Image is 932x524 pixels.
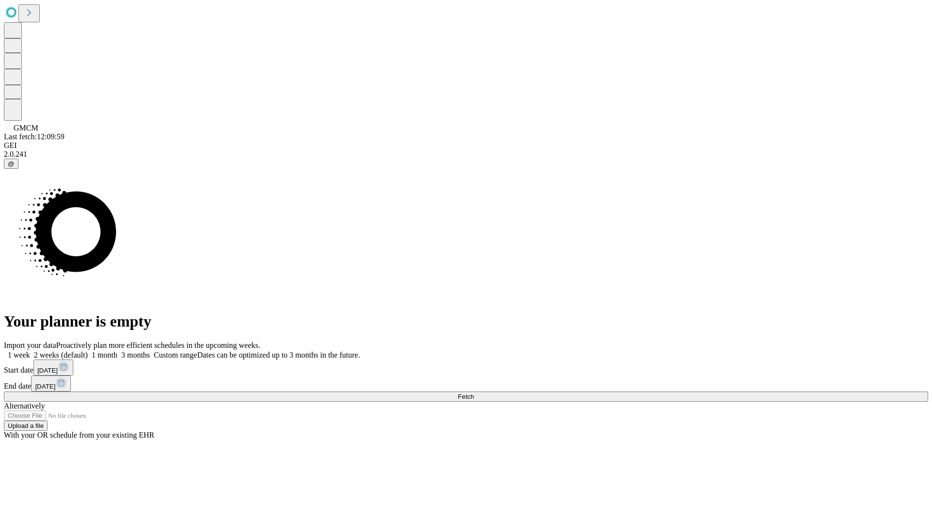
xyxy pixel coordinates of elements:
[31,376,71,392] button: [DATE]
[4,421,48,431] button: Upload a file
[37,367,58,374] span: [DATE]
[4,392,928,402] button: Fetch
[4,159,18,169] button: @
[4,312,928,330] h1: Your planner is empty
[4,141,928,150] div: GEI
[121,351,150,359] span: 3 months
[458,393,474,400] span: Fetch
[35,383,55,390] span: [DATE]
[14,124,38,132] span: GMCM
[4,431,154,439] span: With your OR schedule from your existing EHR
[33,360,73,376] button: [DATE]
[4,132,65,141] span: Last fetch: 12:09:59
[4,341,56,349] span: Import your data
[92,351,117,359] span: 1 month
[4,360,928,376] div: Start date
[197,351,360,359] span: Dates can be optimized up to 3 months in the future.
[8,160,15,167] span: @
[56,341,260,349] span: Proactively plan more efficient schedules in the upcoming weeks.
[4,402,45,410] span: Alternatively
[154,351,197,359] span: Custom range
[34,351,88,359] span: 2 weeks (default)
[4,150,928,159] div: 2.0.241
[8,351,30,359] span: 1 week
[4,376,928,392] div: End date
